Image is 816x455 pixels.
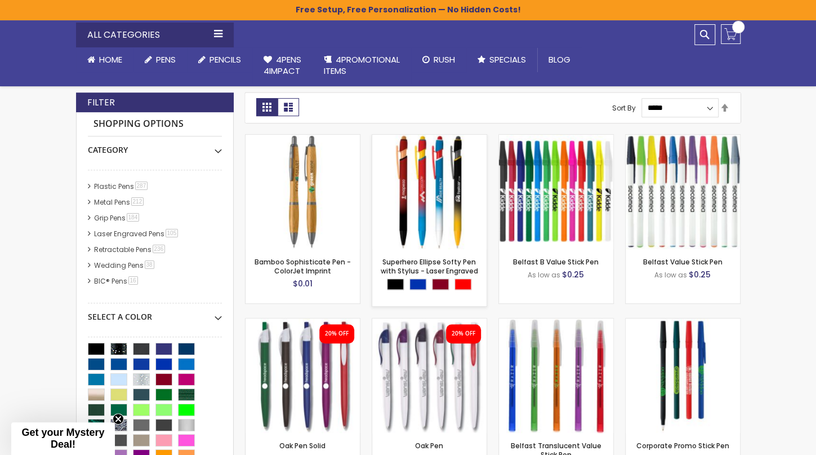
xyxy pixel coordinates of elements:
span: $0.01 [293,278,313,289]
span: Specials [489,54,526,65]
span: 38 [145,260,154,269]
span: Pens [156,54,176,65]
img: Oak Pen [372,319,487,433]
a: Oak Pen [372,318,487,328]
img: Belfast Value Stick Pen [626,135,740,249]
span: 236 [153,245,166,253]
a: Wedding Pens38 [91,260,158,270]
a: Belfast Value Stick Pen [643,257,723,267]
a: Grip Pens184 [91,213,144,223]
strong: Grid [256,98,278,116]
a: 4PROMOTIONALITEMS [313,47,411,84]
label: Sort By [612,103,636,112]
div: Blue [409,279,426,290]
span: Get your Mystery Deal! [21,427,104,450]
span: Pencils [209,54,241,65]
img: Superhero Ellipse Softy Pen with Stylus - Laser Engraved [372,135,487,249]
a: Home [76,47,133,72]
span: Home [99,54,122,65]
img: Belfast Translucent Value Stick Pen [499,319,613,433]
div: Get your Mystery Deal!Close teaser [11,422,115,455]
div: All Categories [76,23,234,47]
a: Laser Engraved Pens105 [91,229,182,238]
a: Metal Pens212 [91,197,148,207]
div: Category [88,136,222,156]
span: $0.25 [562,269,584,280]
strong: Filter [87,96,115,109]
div: Select A Color [88,303,222,323]
a: Bamboo Sophisticate Pen - ColorJet Imprint [246,134,360,144]
a: Plastic Pens287 [91,182,152,191]
a: Pens [133,47,187,72]
img: Oak Pen Solid [246,319,360,433]
a: Belfast Translucent Value Stick Pen [499,318,613,328]
span: As low as [528,270,560,280]
span: 287 [135,182,148,190]
a: BIC® Pens16 [91,276,142,286]
button: Close teaser [113,413,124,425]
img: Corporate Promo Stick Pen [626,319,740,433]
div: 20% OFF [325,330,349,338]
a: Blog [537,47,582,72]
a: Superhero Ellipse Softy Pen with Stylus - Laser Engraved [372,134,487,144]
a: Belfast Value Stick Pen [626,134,740,144]
a: Belfast B Value Stick Pen [499,134,613,144]
a: 4Pens4impact [252,47,313,84]
span: As low as [654,270,687,280]
a: Superhero Ellipse Softy Pen with Stylus - Laser Engraved [381,257,478,276]
a: Specials [466,47,537,72]
strong: Shopping Options [88,112,222,136]
a: Pencils [187,47,252,72]
a: Oak Pen Solid [246,318,360,328]
a: Retractable Pens236 [91,245,170,254]
span: 212 [131,197,144,206]
span: 4Pens 4impact [264,54,301,77]
span: 105 [166,229,179,237]
div: Burgundy [432,279,449,290]
img: Belfast B Value Stick Pen [499,135,613,249]
span: Blog [549,54,570,65]
a: Rush [411,47,466,72]
div: Red [454,279,471,290]
a: Belfast B Value Stick Pen [513,257,599,267]
a: Bamboo Sophisticate Pen - ColorJet Imprint [255,257,351,276]
span: $0.25 [689,269,711,280]
a: Corporate Promo Stick Pen [636,441,729,450]
span: 4PROMOTIONAL ITEMS [324,54,400,77]
div: Black [387,279,404,290]
img: Bamboo Sophisticate Pen - ColorJet Imprint [246,135,360,249]
span: Rush [434,54,455,65]
span: 184 [127,213,140,222]
div: 20% OFF [452,330,475,338]
a: Oak Pen Solid [279,441,325,450]
a: Corporate Promo Stick Pen [626,318,740,328]
a: Oak Pen [415,441,443,450]
span: 16 [128,276,138,285]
